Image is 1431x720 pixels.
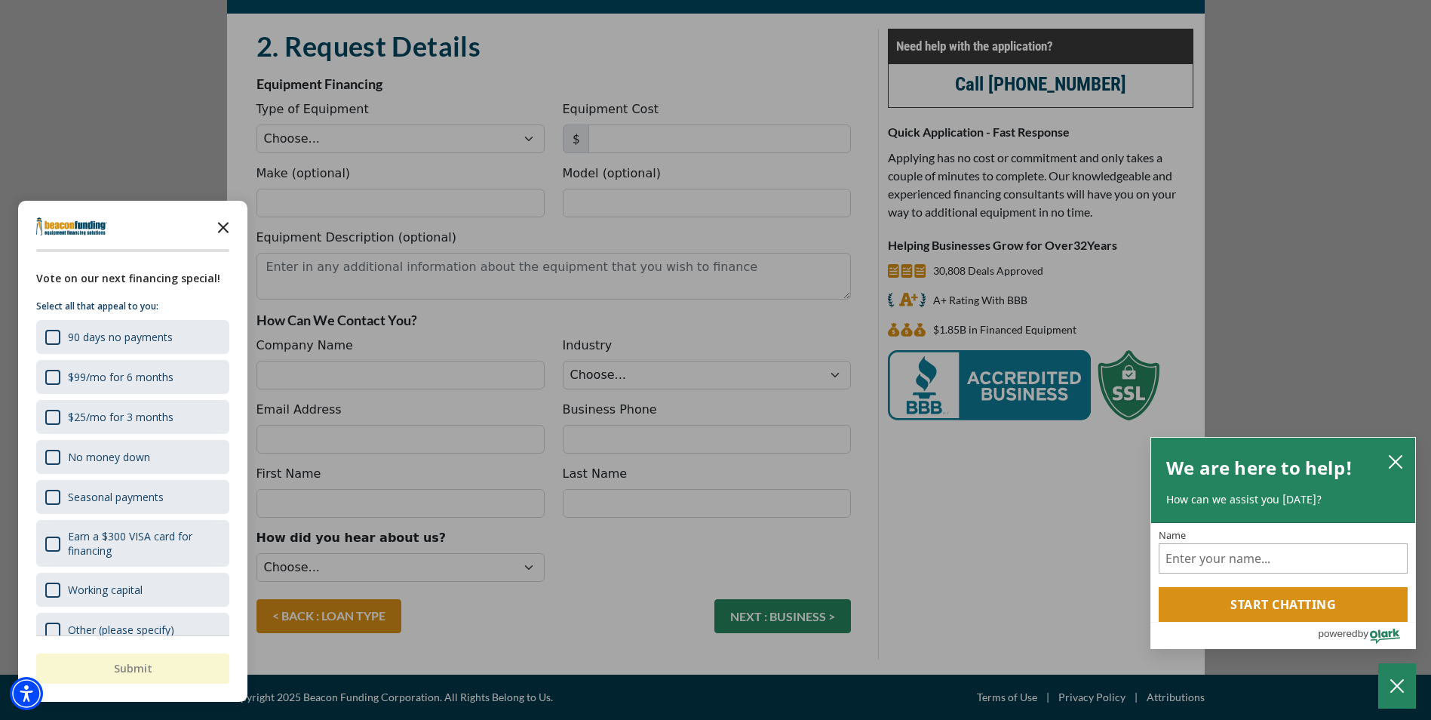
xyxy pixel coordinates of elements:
[68,450,150,464] div: No money down
[36,360,229,394] div: $99/mo for 6 months
[10,677,43,710] div: Accessibility Menu
[68,370,174,384] div: $99/mo for 6 months
[1378,663,1416,709] button: Close Chatbox
[1166,453,1353,483] h2: We are here to help!
[68,410,174,424] div: $25/mo for 3 months
[36,270,229,287] div: Vote on our next financing special!
[36,217,107,235] img: Company logo
[36,654,229,684] button: Submit
[1358,624,1368,643] span: by
[68,330,173,344] div: 90 days no payments
[1383,451,1408,472] button: close chatbox
[36,573,229,607] div: Working capital
[68,529,220,558] div: Earn a $300 VISA card for financing
[68,490,164,504] div: Seasonal payments
[36,613,229,647] div: Other (please specify)
[18,201,247,702] div: Survey
[36,320,229,354] div: 90 days no payments
[36,400,229,434] div: $25/mo for 3 months
[208,211,238,242] button: Close the survey
[68,623,174,637] div: Other (please specify)
[36,299,229,314] p: Select all that appeal to you:
[36,480,229,514] div: Seasonal payments
[36,440,229,474] div: No money down
[1150,437,1416,650] div: olark chatbox
[36,520,229,567] div: Earn a $300 VISA card for financing
[1318,623,1415,648] a: Powered by Olark - open in a new tab
[1159,531,1408,540] label: Name
[68,583,143,597] div: Working capital
[1159,543,1408,574] input: Name
[1159,587,1408,622] button: Start chatting
[1318,624,1357,643] span: powered
[1166,492,1400,507] p: How can we assist you [DATE]?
